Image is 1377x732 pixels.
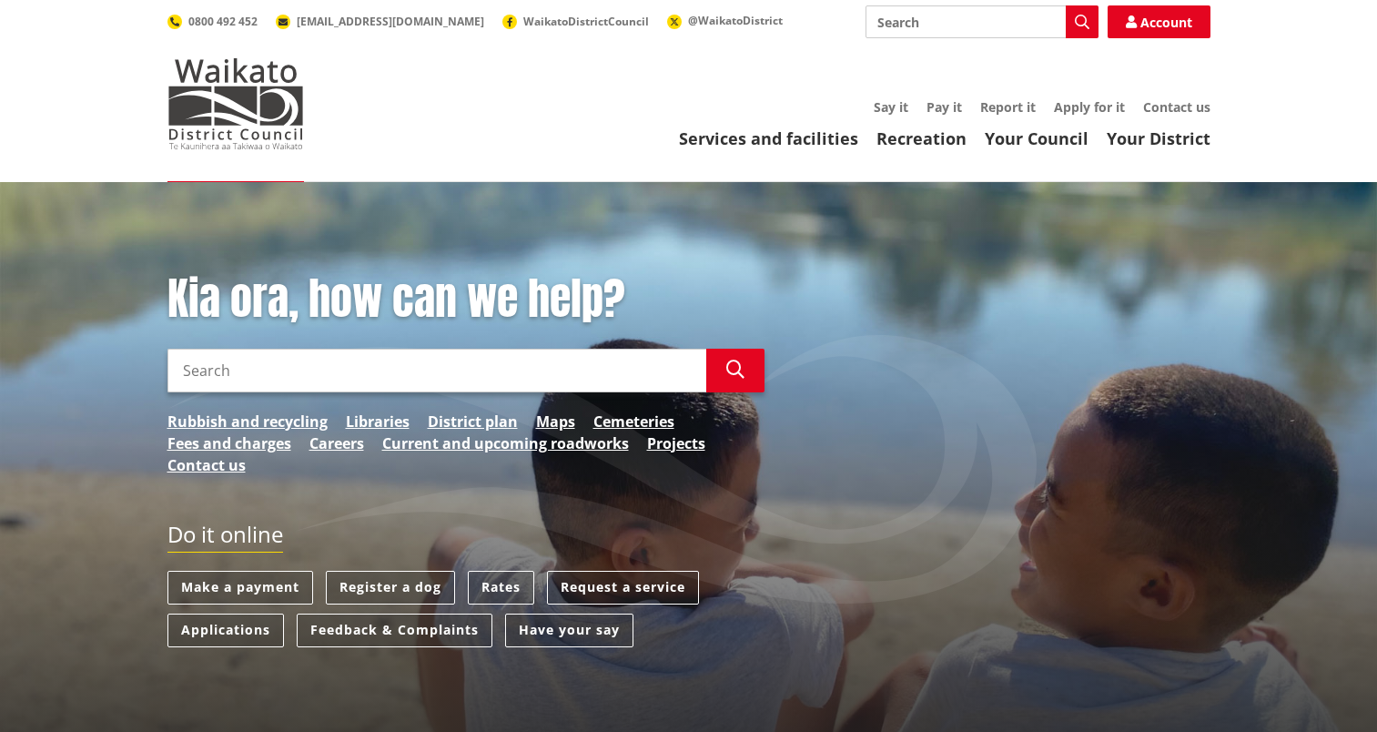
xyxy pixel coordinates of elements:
[876,127,967,149] a: Recreation
[1143,98,1210,116] a: Contact us
[505,614,633,647] a: Have your say
[276,14,484,29] a: [EMAIL_ADDRESS][DOMAIN_NAME]
[647,432,705,454] a: Projects
[167,411,328,432] a: Rubbish and recycling
[167,349,706,392] input: Search input
[593,411,674,432] a: Cemeteries
[1054,98,1125,116] a: Apply for it
[188,14,258,29] span: 0800 492 452
[536,411,575,432] a: Maps
[167,614,284,647] a: Applications
[167,571,313,605] a: Make a payment
[980,98,1036,116] a: Report it
[167,522,283,554] h2: Do it online
[346,411,410,432] a: Libraries
[167,58,304,149] img: Waikato District Council - Te Kaunihera aa Takiwaa o Waikato
[167,14,258,29] a: 0800 492 452
[985,127,1088,149] a: Your Council
[326,571,455,605] a: Register a dog
[679,127,858,149] a: Services and facilities
[309,432,364,454] a: Careers
[667,13,783,28] a: @WaikatoDistrict
[468,571,534,605] a: Rates
[523,14,649,29] span: WaikatoDistrictCouncil
[382,432,629,454] a: Current and upcoming roadworks
[866,5,1099,38] input: Search input
[428,411,518,432] a: District plan
[547,571,699,605] a: Request a service
[502,14,649,29] a: WaikatoDistrictCouncil
[688,13,783,28] span: @WaikatoDistrict
[926,98,962,116] a: Pay it
[167,273,764,326] h1: Kia ora, how can we help?
[297,14,484,29] span: [EMAIL_ADDRESS][DOMAIN_NAME]
[167,454,246,476] a: Contact us
[1108,5,1210,38] a: Account
[167,432,291,454] a: Fees and charges
[297,614,492,647] a: Feedback & Complaints
[1107,127,1210,149] a: Your District
[874,98,908,116] a: Say it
